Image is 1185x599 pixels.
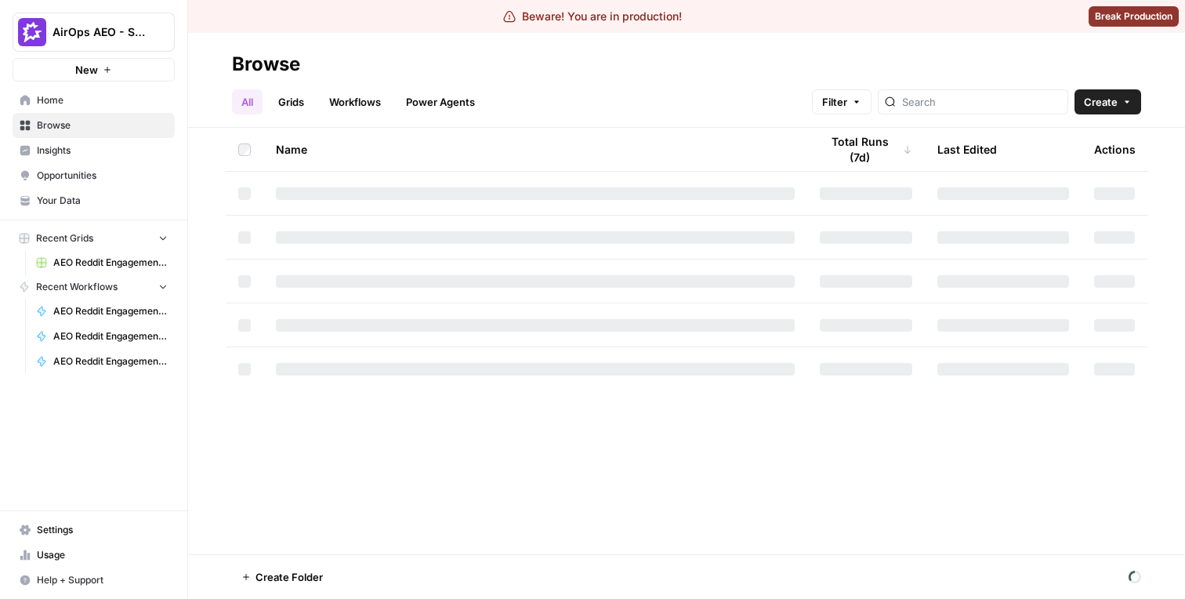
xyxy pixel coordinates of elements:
[37,548,168,562] span: Usage
[1095,9,1172,24] span: Break Production
[232,565,332,590] button: Create Folder
[18,18,46,46] img: AirOps AEO - Single Brand (Gong) Logo
[29,324,175,349] a: AEO Reddit Engagement - Fork
[29,299,175,324] a: AEO Reddit Engagement - Fork
[53,329,168,343] span: AEO Reddit Engagement - Fork
[37,194,168,208] span: Your Data
[13,517,175,543] a: Settings
[820,128,912,171] div: Total Runs (7d)
[1089,6,1179,27] button: Break Production
[255,569,323,585] span: Create Folder
[937,128,997,171] div: Last Edited
[397,89,484,114] a: Power Agents
[29,349,175,374] a: AEO Reddit Engagement - Fork
[37,118,168,133] span: Browse
[822,94,847,110] span: Filter
[13,163,175,188] a: Opportunities
[53,24,147,40] span: AirOps AEO - Single Brand (Gong)
[1094,128,1136,171] div: Actions
[13,568,175,593] button: Help + Support
[13,275,175,299] button: Recent Workflows
[13,113,175,138] a: Browse
[37,523,168,537] span: Settings
[75,62,98,78] span: New
[276,128,795,171] div: Name
[53,256,168,270] span: AEO Reddit Engagement (6)
[503,9,682,24] div: Beware! You are in production!
[320,89,390,114] a: Workflows
[812,89,872,114] button: Filter
[1074,89,1141,114] button: Create
[13,138,175,163] a: Insights
[269,89,313,114] a: Grids
[37,573,168,587] span: Help + Support
[13,188,175,213] a: Your Data
[29,250,175,275] a: AEO Reddit Engagement (6)
[1084,94,1118,110] span: Create
[36,280,118,294] span: Recent Workflows
[902,94,1061,110] input: Search
[13,13,175,52] button: Workspace: AirOps AEO - Single Brand (Gong)
[37,93,168,107] span: Home
[53,304,168,318] span: AEO Reddit Engagement - Fork
[37,143,168,158] span: Insights
[232,89,263,114] a: All
[13,543,175,568] a: Usage
[36,231,93,245] span: Recent Grids
[37,169,168,183] span: Opportunities
[13,88,175,113] a: Home
[232,52,300,77] div: Browse
[13,227,175,250] button: Recent Grids
[13,58,175,82] button: New
[53,354,168,368] span: AEO Reddit Engagement - Fork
